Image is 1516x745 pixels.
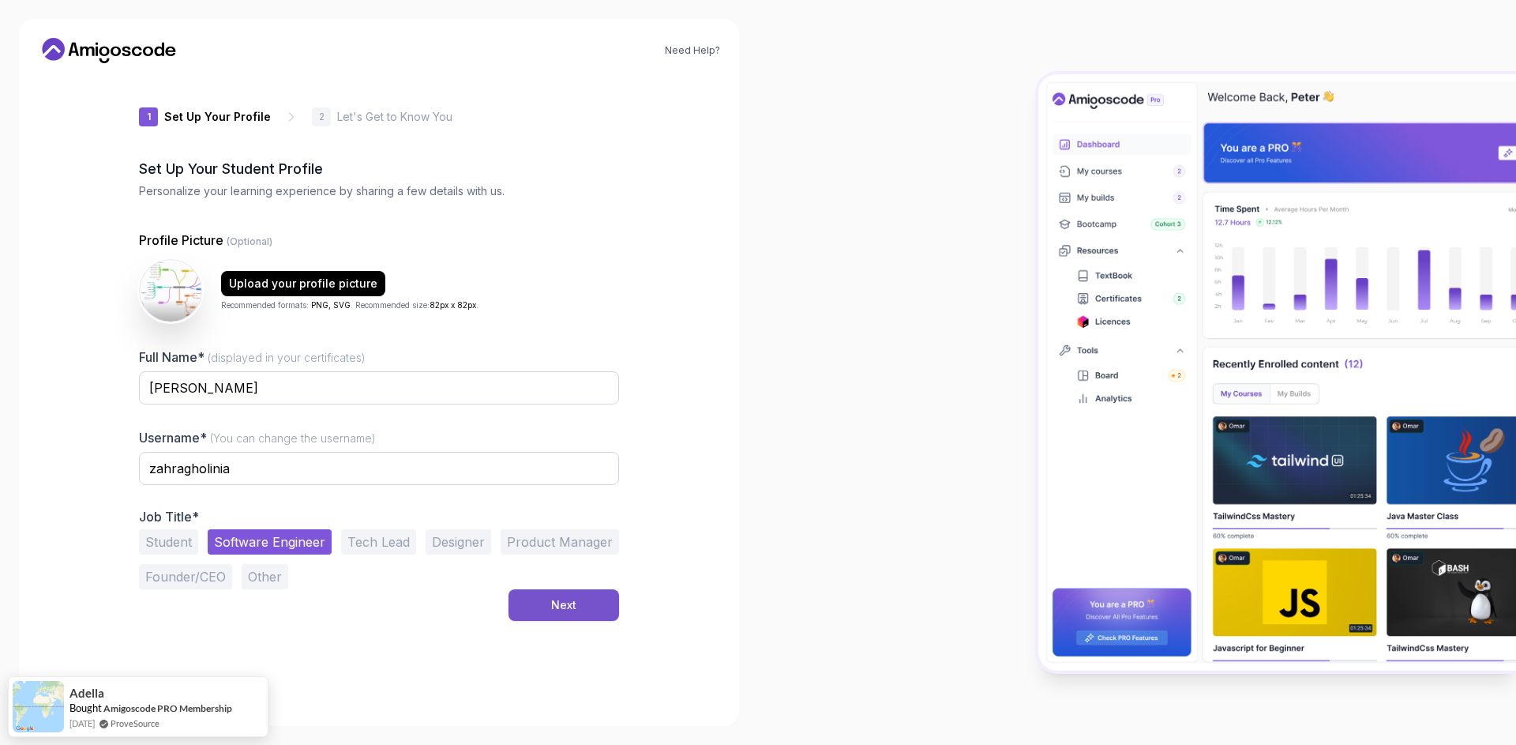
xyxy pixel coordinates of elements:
p: Job Title* [139,509,619,525]
span: (Optional) [227,235,272,247]
span: Bought [69,702,102,714]
p: 2 [319,112,325,122]
button: Founder/CEO [139,564,232,589]
button: Student [139,529,198,555]
a: Amigoscode PRO Membership [103,702,232,715]
button: Tech Lead [341,529,416,555]
p: Recommended formats: . Recommended size: . [221,299,478,311]
p: Set Up Your Profile [164,109,271,125]
button: Software Engineer [208,529,332,555]
p: Profile Picture [139,231,619,250]
div: Next [551,597,576,613]
img: Amigoscode Dashboard [1038,74,1516,670]
button: Designer [426,529,491,555]
a: ProveSource [111,717,159,730]
input: Enter your Full Name [139,371,619,404]
button: Upload your profile picture [221,271,385,296]
span: (displayed in your certificates) [208,351,366,364]
span: [DATE] [69,717,95,730]
div: Upload your profile picture [229,276,377,292]
input: Enter your Username [139,452,619,485]
p: Personalize your learning experience by sharing a few details with us. [139,183,619,199]
button: Next [508,589,619,621]
label: Full Name* [139,349,366,365]
label: Username* [139,430,376,446]
a: Home link [38,38,180,63]
p: 1 [147,112,151,122]
a: Need Help? [665,44,720,57]
p: Let's Get to Know You [337,109,452,125]
button: Other [242,564,288,589]
h2: Set Up Your Student Profile [139,158,619,180]
button: Product Manager [501,529,619,555]
span: (You can change the username) [210,431,376,445]
img: user profile image [140,260,201,322]
span: 82px x 82px [430,300,476,310]
span: Adella [69,687,104,700]
span: PNG, SVG [311,300,351,310]
img: provesource social proof notification image [13,681,64,732]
